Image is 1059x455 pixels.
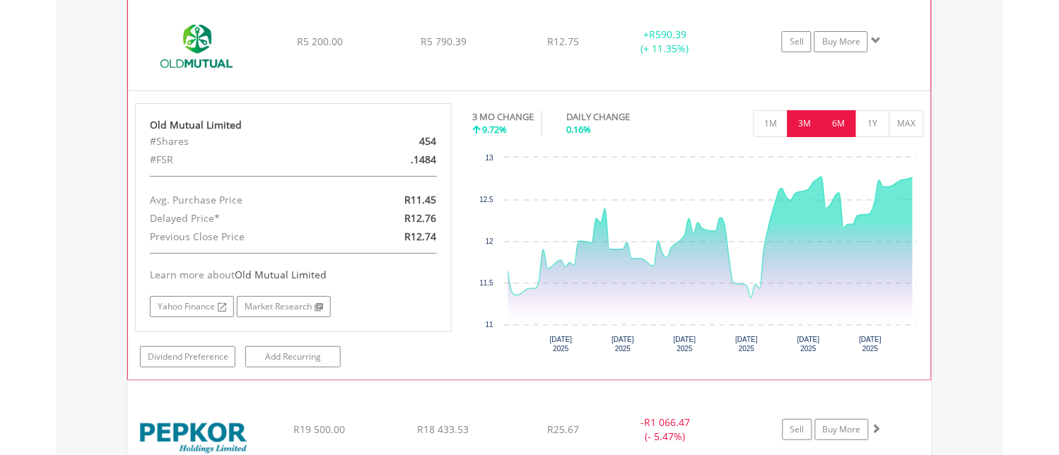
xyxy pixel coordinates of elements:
[483,123,508,136] span: 9.72%
[404,211,436,225] span: R12.76
[855,110,890,137] button: 1Y
[485,154,493,162] text: 13
[783,419,812,440] a: Sell
[473,150,925,362] div: Chart. Highcharts interactive chart.
[788,110,822,137] button: 3M
[550,336,573,353] text: [DATE] 2025
[479,279,493,287] text: 11.5
[139,227,344,246] div: Previous Close Price
[754,110,788,137] button: 1M
[485,237,493,245] text: 12
[237,296,331,317] a: Market Research
[245,346,341,367] a: Add Recurring
[404,193,436,206] span: R11.45
[139,132,344,150] div: #Shares
[135,11,257,87] img: EQU.ZA.OMU.png
[150,296,234,317] a: Yahoo Finance
[612,336,634,353] text: [DATE] 2025
[140,346,235,367] a: Dividend Preference
[859,336,882,353] text: [DATE] 2025
[644,415,690,429] span: R1 066.47
[782,31,812,52] a: Sell
[139,150,344,169] div: #FSR
[674,336,696,353] text: [DATE] 2025
[404,230,436,243] span: R12.74
[235,268,327,281] span: Old Mutual Limited
[473,110,534,124] div: 3 MO CHANGE
[139,191,344,209] div: Avg. Purchase Price
[612,415,719,444] div: - (- 5.47%)
[567,123,592,136] span: 0.16%
[344,132,447,150] div: 454
[547,35,579,48] span: R12.75
[815,419,869,440] a: Buy More
[797,336,820,353] text: [DATE] 2025
[479,196,493,203] text: 12.5
[150,268,437,282] div: Learn more about
[547,422,579,436] span: R25.67
[612,28,718,56] div: + (+ 11.35%)
[889,110,924,137] button: MAX
[567,110,680,124] div: DAILY CHANGE
[814,31,868,52] a: Buy More
[418,422,469,436] span: R18 433.53
[821,110,856,137] button: 6M
[421,35,467,48] span: R5 790.39
[473,150,924,362] svg: Interactive chart
[344,150,447,169] div: .1484
[485,321,493,329] text: 11
[293,422,345,436] span: R19 500.00
[735,336,758,353] text: [DATE] 2025
[139,209,344,227] div: Delayed Price*
[150,118,437,132] div: Old Mutual Limited
[649,28,686,41] span: R590.39
[297,35,343,48] span: R5 200.00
